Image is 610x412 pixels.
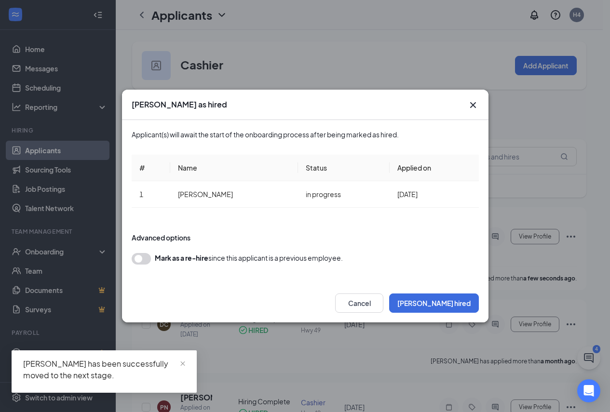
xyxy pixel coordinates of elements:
[155,253,343,263] div: since this applicant is a previous employee.
[389,293,479,313] button: [PERSON_NAME] hired
[132,130,479,139] div: Applicant(s) will await the start of the onboarding process after being marked as hired.
[170,155,298,181] th: Name
[298,181,389,208] td: in progress
[577,379,600,402] div: Open Intercom Messenger
[170,181,298,208] td: [PERSON_NAME]
[335,293,383,313] button: Cancel
[467,99,479,111] svg: Cross
[155,253,208,262] b: Mark as a re-hire
[132,233,479,242] div: Advanced options
[467,99,479,111] button: Close
[132,155,170,181] th: #
[132,99,227,110] h3: [PERSON_NAME] as hired
[390,155,479,181] th: Applied on
[298,155,389,181] th: Status
[23,358,185,381] div: [PERSON_NAME] has been successfully moved to the next stage.
[139,190,143,199] span: 1
[179,360,186,367] span: close
[390,181,479,208] td: [DATE]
